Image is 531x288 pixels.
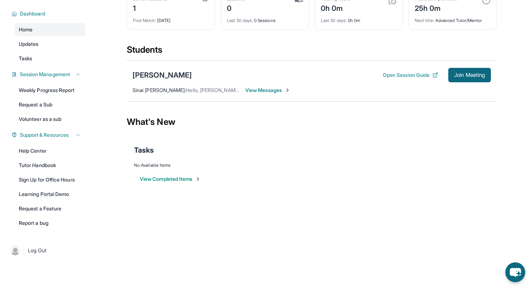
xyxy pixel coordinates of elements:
div: 1 [133,2,167,13]
span: Tasks [134,145,154,155]
img: Chevron-Right [285,87,290,93]
span: Home [19,26,33,33]
span: First Match : [133,18,156,23]
span: Log Out [28,247,47,254]
div: No Available Items [134,162,489,168]
button: Support & Resources [17,131,81,139]
a: Home [14,23,85,36]
a: Learning Portal Demo [14,188,85,201]
a: Request a Sub [14,98,85,111]
button: Session Management [17,71,81,78]
span: Last 30 days : [321,18,347,23]
span: Tasks [19,55,32,62]
button: Join Meeting [448,68,491,82]
span: Dashboard [20,10,46,17]
a: |Log Out [7,243,85,258]
span: Sinai [PERSON_NAME] : [133,87,186,93]
div: [DATE] [133,13,209,23]
button: View Completed Items [140,175,201,183]
a: Tutor Handbook [14,159,85,172]
div: 0h 0m [321,13,397,23]
div: 25h 0m [415,2,458,13]
span: Next title : [415,18,434,23]
a: Updates [14,38,85,51]
a: Sign Up for Office Hours [14,173,85,186]
a: Weekly Progress Report [14,84,85,97]
span: Join Meeting [454,73,485,77]
img: user-img [10,245,20,256]
a: Tasks [14,52,85,65]
button: Open Session Guide [383,71,438,79]
div: 0h 0m [321,2,350,13]
a: Request a Feature [14,202,85,215]
a: Volunteer as a sub [14,113,85,126]
button: Dashboard [17,10,81,17]
div: 0 [227,2,245,13]
span: Session Management [20,71,70,78]
span: Updates [19,40,39,48]
span: View Messages [245,87,290,94]
div: [PERSON_NAME] [133,70,192,80]
a: Help Center [14,144,85,157]
a: Report a bug [14,217,85,230]
div: Students [127,44,497,60]
button: chat-button [505,262,525,282]
div: What's New [127,106,497,138]
span: | [23,246,25,255]
span: Support & Resources [20,131,69,139]
div: Advanced Tutor/Mentor [415,13,491,23]
div: 0 Sessions [227,13,303,23]
span: Last 30 days : [227,18,253,23]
